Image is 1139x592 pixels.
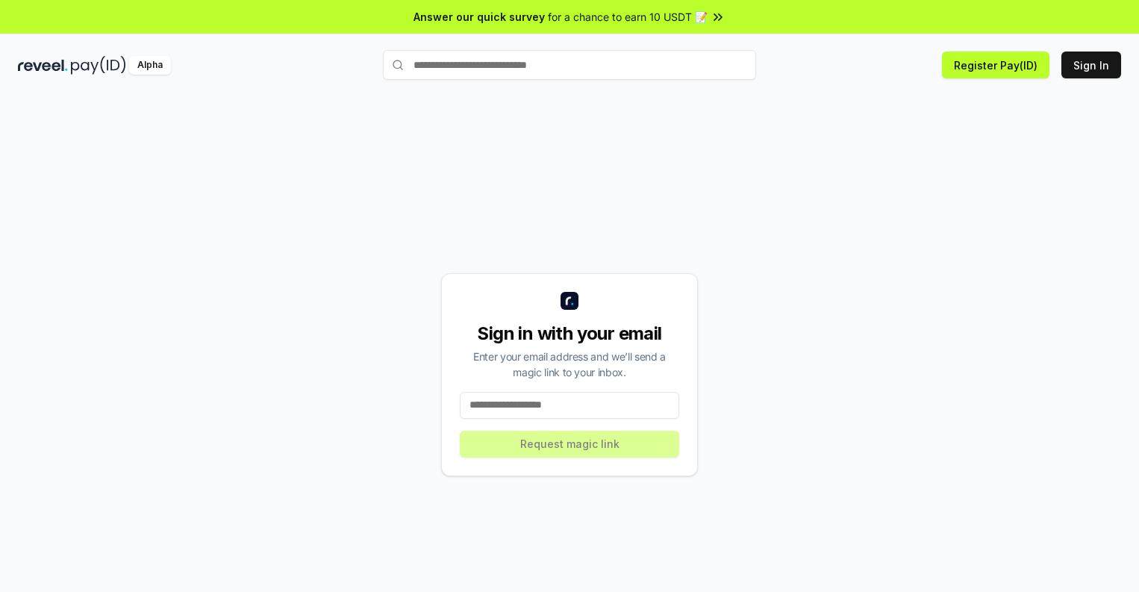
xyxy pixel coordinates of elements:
button: Register Pay(ID) [942,52,1049,78]
span: for a chance to earn 10 USDT 📝 [548,9,708,25]
button: Sign In [1061,52,1121,78]
img: reveel_dark [18,56,68,75]
img: pay_id [71,56,126,75]
div: Alpha [129,56,171,75]
img: logo_small [561,292,578,310]
span: Answer our quick survey [414,9,545,25]
div: Sign in with your email [460,322,679,346]
div: Enter your email address and we’ll send a magic link to your inbox. [460,349,679,380]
